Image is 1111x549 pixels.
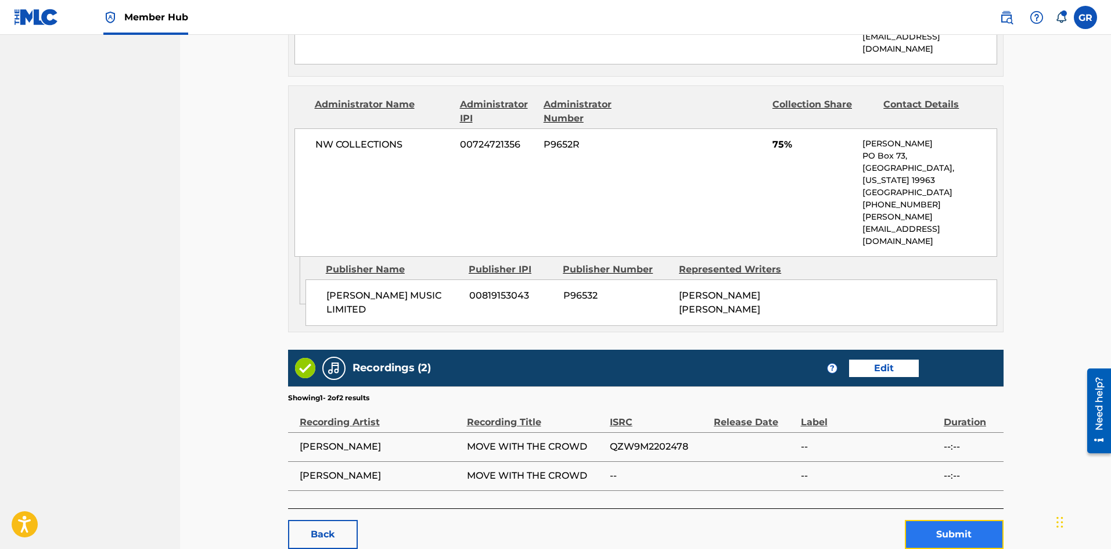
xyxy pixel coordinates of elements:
iframe: Chat Widget [1053,493,1111,549]
div: Administrator Number [544,98,646,125]
img: Recordings [327,361,341,375]
span: [PERSON_NAME] [PERSON_NAME] [679,290,760,315]
span: [PERSON_NAME] [300,440,461,454]
span: -- [801,440,938,454]
span: --:-- [944,440,998,454]
span: 00819153043 [469,289,555,303]
span: QZW9M2202478 [610,440,708,454]
span: Member Hub [124,10,188,24]
p: PO Box 73, [862,150,996,162]
p: Showing 1 - 2 of 2 results [288,393,369,403]
span: --:-- [944,469,998,483]
div: Recording Artist [300,403,461,429]
img: help [1030,10,1044,24]
span: 75% [772,138,854,152]
span: MOVE WITH THE CROWD [467,440,604,454]
div: Administrator IPI [460,98,535,125]
div: Notifications [1055,12,1067,23]
div: Label [801,403,938,429]
img: MLC Logo [14,9,59,26]
span: -- [610,469,708,483]
a: Edit [849,360,919,377]
p: [PERSON_NAME][EMAIL_ADDRESS][DOMAIN_NAME] [862,211,996,247]
div: Drag [1056,505,1063,540]
div: Administrator Name [315,98,451,125]
div: Recording Title [467,403,604,429]
div: Publisher Name [326,263,460,277]
span: MOVE WITH THE CROWD [467,469,604,483]
div: Help [1025,6,1048,29]
p: [PERSON_NAME] [862,138,996,150]
a: Public Search [995,6,1018,29]
p: [GEOGRAPHIC_DATA], [US_STATE] 19963 [862,162,996,186]
img: search [999,10,1013,24]
span: [PERSON_NAME] MUSIC LIMITED [326,289,461,317]
h5: Recordings (2) [353,361,431,375]
p: [EMAIL_ADDRESS][DOMAIN_NAME] [862,31,996,55]
p: [PHONE_NUMBER] [862,199,996,211]
span: -- [801,469,938,483]
div: ISRC [610,403,708,429]
span: [PERSON_NAME] [300,469,461,483]
span: NW COLLECTIONS [315,138,452,152]
p: [GEOGRAPHIC_DATA] [862,186,996,199]
div: Publisher IPI [469,263,554,277]
a: Back [288,520,358,549]
div: User Menu [1074,6,1097,29]
div: Duration [944,403,998,429]
div: Contact Details [883,98,986,125]
span: P96532 [563,289,671,303]
span: ? [828,364,837,373]
img: Top Rightsholder [103,10,117,24]
div: Release Date [714,403,795,429]
img: Valid [295,358,315,378]
div: Represented Writers [679,263,786,277]
button: Submit [905,520,1004,549]
span: P9652R [544,138,646,152]
div: Collection Share [772,98,875,125]
iframe: Resource Center [1078,364,1111,458]
div: Publisher Number [563,263,670,277]
span: 00724721356 [460,138,535,152]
